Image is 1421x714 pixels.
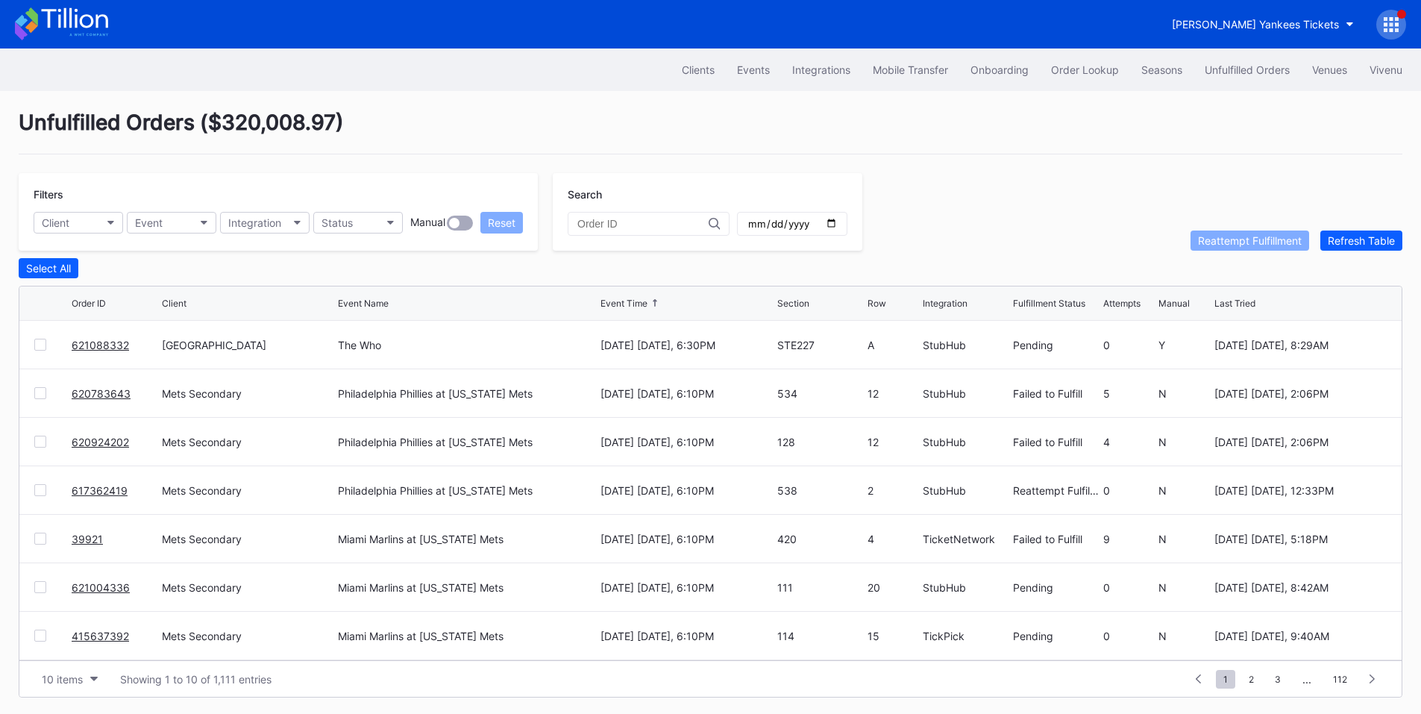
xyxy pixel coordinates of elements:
[923,630,1009,642] div: TickPick
[1214,630,1387,642] div: [DATE] [DATE], 9:40AM
[1358,56,1414,84] a: Vivenu
[959,56,1040,84] a: Onboarding
[1193,56,1301,84] button: Unfulfilled Orders
[19,110,1402,154] div: Unfulfilled Orders ( $320,008.97 )
[26,262,71,275] div: Select All
[1013,387,1100,400] div: Failed to Fulfill
[72,387,131,400] a: 620783643
[1013,484,1100,497] div: Reattempt Fulfillment
[923,298,967,309] div: Integration
[1172,18,1339,31] div: [PERSON_NAME] Yankees Tickets
[321,216,353,229] div: Status
[868,387,919,400] div: 12
[42,673,83,686] div: 10 items
[600,436,773,448] div: [DATE] [DATE], 6:10PM
[1214,387,1387,400] div: [DATE] [DATE], 2:06PM
[777,436,864,448] div: 128
[1103,387,1155,400] div: 5
[1370,63,1402,76] div: Vivenu
[777,484,864,497] div: 538
[1328,234,1395,247] div: Refresh Table
[1103,298,1141,309] div: Attempts
[1214,533,1387,545] div: [DATE] [DATE], 5:18PM
[1013,298,1085,309] div: Fulfillment Status
[1241,670,1261,689] span: 2
[72,339,129,351] a: 621088332
[313,212,403,234] button: Status
[1103,630,1155,642] div: 0
[162,298,186,309] div: Client
[1130,56,1193,84] button: Seasons
[338,484,533,497] div: Philadelphia Phillies at [US_STATE] Mets
[792,63,850,76] div: Integrations
[600,484,773,497] div: [DATE] [DATE], 6:10PM
[72,581,130,594] a: 621004336
[72,533,103,545] a: 39921
[42,216,69,229] div: Client
[480,212,523,234] button: Reset
[1013,630,1100,642] div: Pending
[862,56,959,84] button: Mobile Transfer
[1103,533,1155,545] div: 9
[220,212,310,234] button: Integration
[1158,630,1210,642] div: N
[34,669,105,689] button: 10 items
[338,533,504,545] div: Miami Marlins at [US_STATE] Mets
[135,216,163,229] div: Event
[868,581,919,594] div: 20
[923,484,1009,497] div: StubHub
[868,630,919,642] div: 15
[868,339,919,351] div: A
[726,56,781,84] button: Events
[1103,484,1155,497] div: 0
[777,533,864,545] div: 420
[1191,231,1309,251] button: Reattempt Fulfillment
[600,630,773,642] div: [DATE] [DATE], 6:10PM
[338,298,389,309] div: Event Name
[1216,670,1235,689] span: 1
[1103,339,1155,351] div: 0
[1326,670,1355,689] span: 112
[577,218,709,230] input: Order ID
[1158,298,1190,309] div: Manual
[338,581,504,594] div: Miami Marlins at [US_STATE] Mets
[338,387,533,400] div: Philadelphia Phillies at [US_STATE] Mets
[1214,298,1255,309] div: Last Tried
[410,216,445,231] div: Manual
[970,63,1029,76] div: Onboarding
[1158,436,1210,448] div: N
[777,298,809,309] div: Section
[1158,387,1210,400] div: N
[1013,339,1100,351] div: Pending
[781,56,862,84] button: Integrations
[1141,63,1182,76] div: Seasons
[1013,436,1100,448] div: Failed to Fulfill
[1040,56,1130,84] button: Order Lookup
[1198,234,1302,247] div: Reattempt Fulfillment
[1320,231,1402,251] button: Refresh Table
[34,188,523,201] div: Filters
[868,484,919,497] div: 2
[777,387,864,400] div: 534
[72,436,129,448] a: 620924202
[671,56,726,84] button: Clients
[1301,56,1358,84] a: Venues
[338,630,504,642] div: Miami Marlins at [US_STATE] Mets
[1051,63,1119,76] div: Order Lookup
[600,387,773,400] div: [DATE] [DATE], 6:10PM
[777,581,864,594] div: 111
[600,581,773,594] div: [DATE] [DATE], 6:10PM
[1267,670,1288,689] span: 3
[162,581,334,594] div: Mets Secondary
[923,533,1009,545] div: TicketNetwork
[1158,339,1210,351] div: Y
[600,298,647,309] div: Event Time
[1158,484,1210,497] div: N
[1013,581,1100,594] div: Pending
